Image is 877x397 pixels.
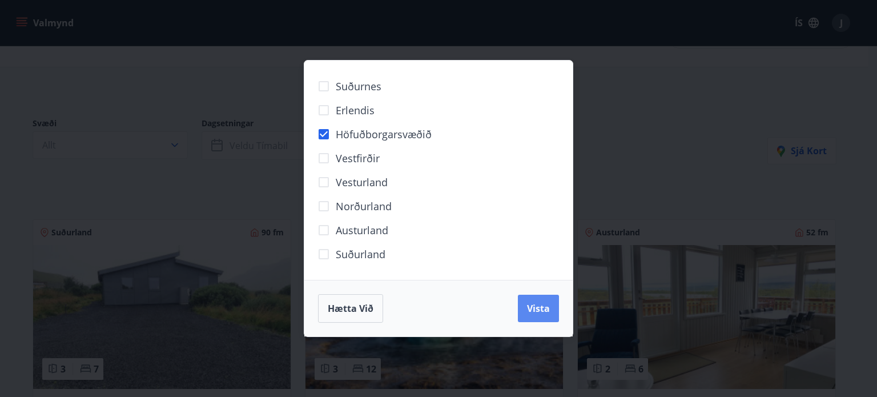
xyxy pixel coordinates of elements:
[336,151,380,166] span: Vestfirðir
[336,103,375,118] span: Erlendis
[336,247,385,262] span: Suðurland
[336,79,381,94] span: Suðurnes
[328,302,373,315] span: Hætta við
[336,175,388,190] span: Vesturland
[336,127,432,142] span: Höfuðborgarsvæðið
[336,199,392,214] span: Norðurland
[336,223,388,238] span: Austurland
[318,294,383,323] button: Hætta við
[527,302,550,315] span: Vista
[518,295,559,322] button: Vista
